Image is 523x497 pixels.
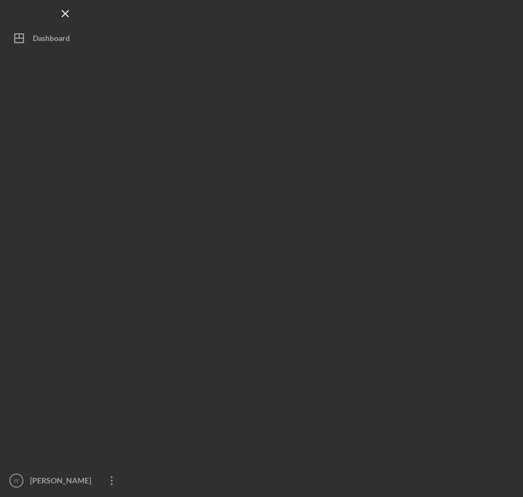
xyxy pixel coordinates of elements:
button: Dashboard [5,27,126,49]
div: [PERSON_NAME] [27,470,98,494]
div: Dashboard [33,27,70,52]
button: IT[PERSON_NAME] [5,470,126,492]
text: IT [14,478,19,484]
